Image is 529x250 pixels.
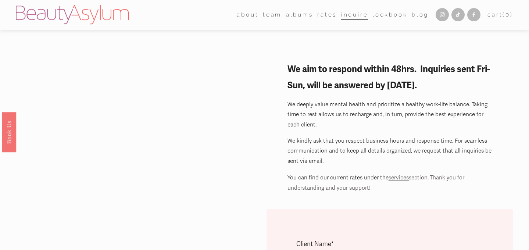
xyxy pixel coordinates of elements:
[317,9,337,21] a: Rates
[287,100,492,130] p: We deeply value mental health and prioritize a healthy work-life balance. Taking time to rest all...
[487,10,513,20] a: Cart(0)
[412,9,429,21] a: Blog
[263,10,282,20] span: team
[505,11,510,18] span: 0
[2,112,16,152] a: Book Us
[389,174,409,181] a: services
[286,9,313,21] a: albums
[436,8,449,21] a: Instagram
[263,9,282,21] a: folder dropdown
[237,10,258,20] span: about
[287,64,490,90] strong: We aim to respond within 48hrs. Inquiries sent Fri-Sun, will be answered by [DATE].
[287,136,492,166] p: We kindly ask that you respect business hours and response time. For seamless communication and t...
[372,9,408,21] a: Lookbook
[503,11,513,18] span: ( )
[237,9,258,21] a: folder dropdown
[451,8,465,21] a: TikTok
[296,239,334,250] legend: Client Name
[16,5,129,24] img: Beauty Asylum | Bridal Hair &amp; Makeup Charlotte &amp; Atlanta
[341,9,368,21] a: Inquire
[467,8,480,21] a: Facebook
[287,172,492,193] p: You can find our current rates under the
[287,174,466,191] span: section. Thank you for understanding and your support!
